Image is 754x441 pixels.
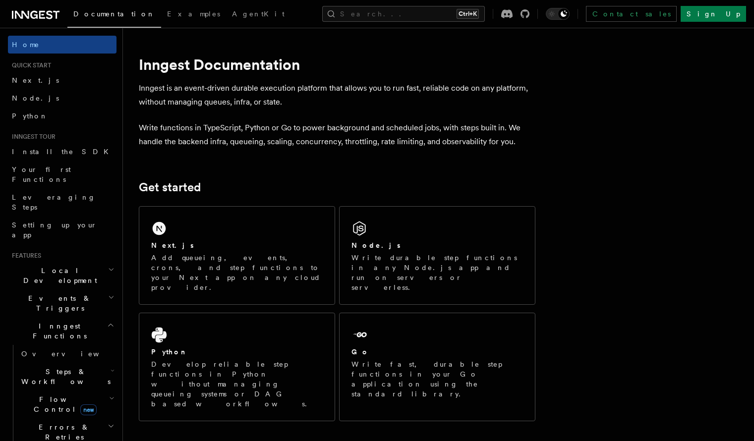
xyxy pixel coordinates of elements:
[139,313,335,421] a: PythonDevelop reliable step functions in Python without managing queueing systems or DAG based wo...
[139,81,535,109] p: Inngest is an event-driven durable execution platform that allows you to run fast, reliable code ...
[151,240,194,250] h2: Next.js
[12,76,59,84] span: Next.js
[12,165,71,183] span: Your first Functions
[151,253,323,292] p: Add queueing, events, crons, and step functions to your Next app on any cloud provider.
[8,61,51,69] span: Quick start
[67,3,161,28] a: Documentation
[8,252,41,260] span: Features
[139,55,535,73] h1: Inngest Documentation
[80,404,97,415] span: new
[8,71,116,89] a: Next.js
[681,6,746,22] a: Sign Up
[139,180,201,194] a: Get started
[139,206,335,305] a: Next.jsAdd queueing, events, crons, and step functions to your Next app on any cloud provider.
[12,112,48,120] span: Python
[546,8,570,20] button: Toggle dark mode
[351,240,401,250] h2: Node.js
[12,221,97,239] span: Setting up your app
[12,148,115,156] span: Install the SDK
[167,10,220,18] span: Examples
[8,289,116,317] button: Events & Triggers
[8,188,116,216] a: Leveraging Steps
[17,394,109,414] span: Flow Control
[351,359,523,399] p: Write fast, durable step functions in your Go application using the standard library.
[151,347,188,357] h2: Python
[17,345,116,363] a: Overview
[8,143,116,161] a: Install the SDK
[17,390,116,418] button: Flow Controlnew
[12,193,96,211] span: Leveraging Steps
[17,367,111,386] span: Steps & Workflows
[8,107,116,125] a: Python
[8,133,56,141] span: Inngest tour
[8,321,107,341] span: Inngest Functions
[8,293,108,313] span: Events & Triggers
[8,262,116,289] button: Local Development
[139,121,535,149] p: Write functions in TypeScript, Python or Go to power background and scheduled jobs, with steps bu...
[12,40,40,50] span: Home
[8,36,116,54] a: Home
[73,10,155,18] span: Documentation
[339,206,535,305] a: Node.jsWrite durable step functions in any Node.js app and run on servers or serverless.
[8,216,116,244] a: Setting up your app
[12,94,59,102] span: Node.js
[8,161,116,188] a: Your first Functions
[8,317,116,345] button: Inngest Functions
[457,9,479,19] kbd: Ctrl+K
[161,3,226,27] a: Examples
[8,89,116,107] a: Node.js
[151,359,323,409] p: Develop reliable step functions in Python without managing queueing systems or DAG based workflows.
[17,363,116,390] button: Steps & Workflows
[8,266,108,285] span: Local Development
[586,6,677,22] a: Contact sales
[322,6,485,22] button: Search...Ctrl+K
[351,253,523,292] p: Write durable step functions in any Node.js app and run on servers or serverless.
[226,3,290,27] a: AgentKit
[339,313,535,421] a: GoWrite fast, durable step functions in your Go application using the standard library.
[351,347,369,357] h2: Go
[21,350,123,358] span: Overview
[232,10,285,18] span: AgentKit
